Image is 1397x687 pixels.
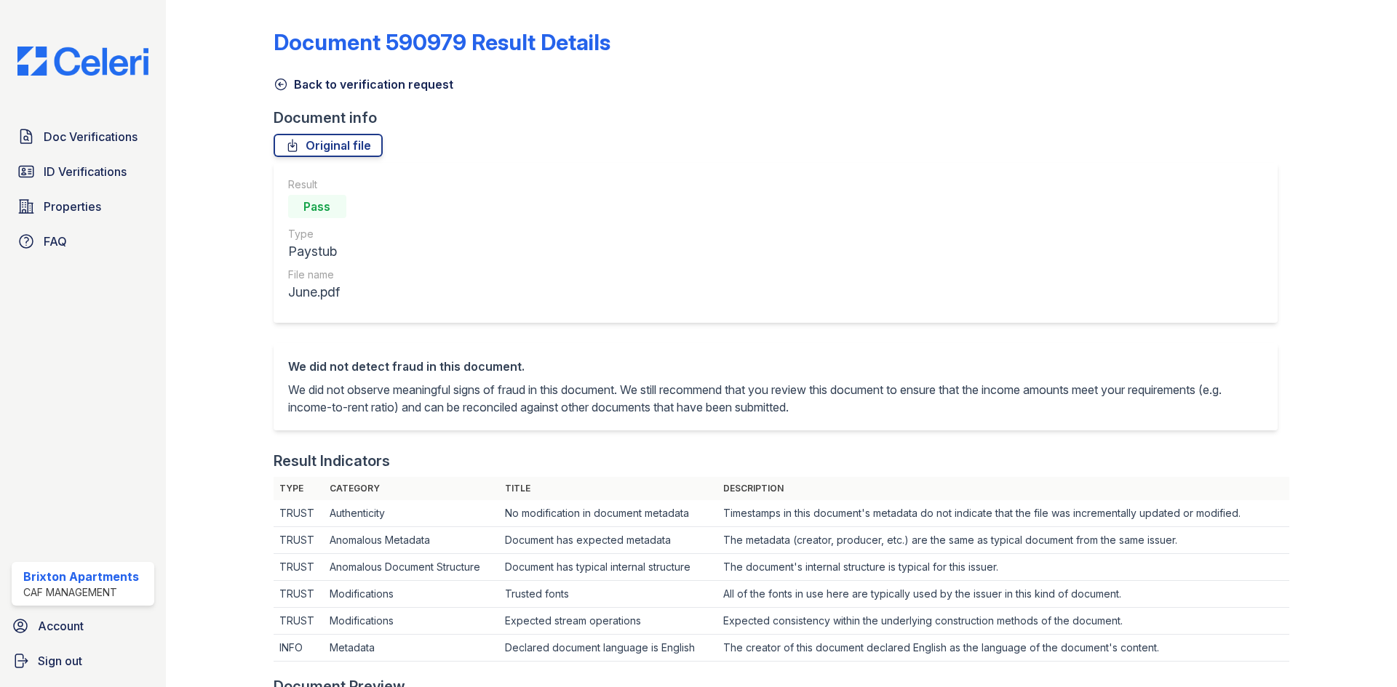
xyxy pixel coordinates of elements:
td: Timestamps in this document's metadata do not indicate that the file was incrementally updated or... [717,500,1289,527]
span: Doc Verifications [44,128,138,145]
td: Authenticity [324,500,499,527]
div: Brixton Apartments [23,568,139,585]
td: Trusted fonts [499,581,717,608]
span: Properties [44,198,101,215]
div: Result Indicators [274,451,390,471]
td: Anomalous Document Structure [324,554,499,581]
td: INFO [274,635,324,662]
td: Modifications [324,608,499,635]
td: The creator of this document declared English as the language of the document's content. [717,635,1289,662]
td: Modifications [324,581,499,608]
a: Original file [274,134,383,157]
th: Title [499,477,717,500]
td: Declared document language is English [499,635,717,662]
th: Category [324,477,499,500]
div: June.pdf [288,282,346,302]
img: CE_Logo_Blue-a8612792a0a2168367f1c8372b55b34899dd931a85d93a1a3d3e32e68fde9ad4.png [6,47,160,76]
a: ID Verifications [12,157,154,186]
a: Account [6,611,160,640]
td: TRUST [274,554,324,581]
a: Document 590979 Result Details [274,29,610,55]
td: Expected stream operations [499,608,717,635]
td: All of the fonts in use here are typically used by the issuer in this kind of document. [717,581,1289,608]
td: No modification in document metadata [499,500,717,527]
span: Account [38,617,84,635]
span: Sign out [38,652,82,670]
a: Properties [12,192,154,221]
td: Metadata [324,635,499,662]
td: Expected consistency within the underlying construction methods of the document. [717,608,1289,635]
td: TRUST [274,500,324,527]
a: Sign out [6,646,160,675]
a: FAQ [12,227,154,256]
th: Description [717,477,1289,500]
span: ID Verifications [44,163,127,180]
a: Back to verification request [274,76,453,93]
a: Doc Verifications [12,122,154,151]
td: Document has typical internal structure [499,554,717,581]
td: The metadata (creator, producer, etc.) are the same as typical document from the same issuer. [717,527,1289,554]
span: FAQ [44,233,67,250]
div: Paystub [288,241,346,262]
td: Anomalous Metadata [324,527,499,554]
div: CAF Management [23,585,139,600]
td: The document's internal structure is typical for this issuer. [717,554,1289,581]
div: Result [288,177,346,192]
td: TRUST [274,581,324,608]
div: We did not detect fraud in this document. [288,358,1263,375]
td: Document has expected metadata [499,527,717,554]
div: File name [288,268,346,282]
th: Type [274,477,324,500]
div: Pass [288,195,346,218]
div: Type [288,227,346,241]
td: TRUST [274,608,324,635]
div: Document info [274,108,1289,128]
p: We did not observe meaningful signs of fraud in this document. We still recommend that you review... [288,381,1263,416]
td: TRUST [274,527,324,554]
